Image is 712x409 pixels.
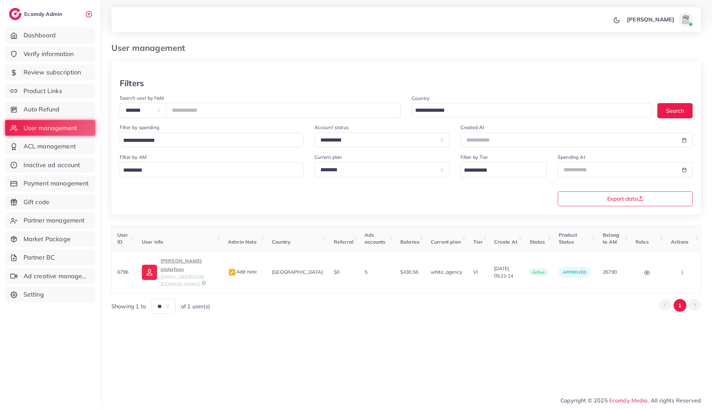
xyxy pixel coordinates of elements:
a: Verify information [5,46,95,62]
h3: User management [111,43,191,53]
a: [PERSON_NAME]avatar [623,12,695,26]
div: Search for option [120,162,303,177]
span: Partner BC [24,253,55,262]
span: approved [563,270,586,275]
span: Belong to AM [603,232,619,245]
span: Payment management [24,179,89,188]
span: Roles [636,239,649,245]
span: Gift code [24,198,49,207]
h2: Ecomdy Admin [24,11,64,17]
span: Auto Refund [24,105,60,114]
h3: Filters [120,78,144,88]
input: Search for option [121,135,294,146]
label: Account status [314,124,349,131]
span: [DATE] 05:21:14 [494,265,519,279]
span: Balance [400,239,420,245]
span: $430.56 [400,269,418,275]
span: Showing 1 to [111,302,146,310]
span: Admin Note [228,239,257,245]
button: Go to page 1 [674,299,686,312]
a: ACL management [5,138,95,154]
span: User management [24,124,77,133]
span: User info [142,239,163,245]
img: 9CAL8B2pu8EFxCJHYAAAAldEVYdGRhdGU6Y3JlYXRlADIwMjItMTItMDlUMDQ6NTg6MzkrMDA6MDBXSlgLAAAAJXRFWHRkYXR... [201,281,206,285]
a: Auto Refund [5,101,95,117]
span: Country [272,239,291,245]
a: Partner management [5,212,95,228]
p: [PERSON_NAME] alshafeay [161,257,217,273]
div: Search for option [460,162,547,177]
label: Filter by AM [120,154,147,161]
span: 5 [365,269,367,275]
div: Search for option [412,103,652,117]
span: VI [473,269,478,275]
span: active [530,269,548,276]
a: Partner BC [5,249,95,265]
span: Market Package [24,235,71,244]
span: Review subscription [24,68,81,77]
img: avatar [679,12,693,26]
span: 6796 [117,269,129,275]
a: Inactive ad account [5,157,95,173]
a: Gift code [5,194,95,210]
a: [PERSON_NAME] alshafeay[EMAIL_ADDRESS][DOMAIN_NAME] [142,257,217,288]
span: User ID [117,232,128,245]
a: logoEcomdy Admin [9,8,64,20]
button: Export data [558,191,693,206]
span: Partner management [24,216,85,225]
p: [PERSON_NAME] [627,15,674,24]
span: of 1 user(s) [181,302,210,310]
span: Add note [228,269,257,275]
a: Setting [5,287,95,302]
label: Current plan [314,154,342,161]
input: Search for option [121,165,294,176]
input: Search for option [462,165,538,176]
ul: Pagination [659,299,701,312]
a: User management [5,120,95,136]
span: , All rights Reserved [648,396,701,405]
label: Country [412,95,429,102]
input: Search for option [413,105,643,116]
span: Tier [473,239,483,245]
span: [GEOGRAPHIC_DATA] [272,269,323,275]
span: Ad creative management [24,272,90,281]
span: Referral [334,239,354,245]
span: 26790 [603,269,617,275]
div: Search for option [120,133,303,147]
span: Copyright © 2025 [560,396,701,405]
span: Setting [24,290,44,299]
a: Review subscription [5,64,95,80]
span: Actions [671,239,688,245]
a: Dashboard [5,27,95,43]
a: Ad creative management [5,268,95,284]
span: Export data [607,196,643,201]
label: Created At [460,124,485,131]
span: Create At [494,239,517,245]
span: Product Status [559,232,577,245]
span: Verify information [24,49,74,58]
a: Payment management [5,175,95,191]
label: Search user by field [120,94,164,101]
span: Dashboard [24,31,56,40]
label: Filter by spending [120,124,159,131]
label: Spending At [558,154,585,161]
button: Search [657,103,693,118]
img: logo [9,8,21,20]
img: ic-user-info.36bf1079.svg [142,265,157,280]
label: Filter by Tier [460,154,488,161]
a: Product Links [5,83,95,99]
span: Ads accounts [365,232,385,245]
span: Product Links [24,87,62,96]
span: white_agency [431,269,462,275]
span: Inactive ad account [24,161,80,170]
a: Market Package [5,231,95,247]
img: admin_note.cdd0b510.svg [228,268,236,276]
span: $0 [334,269,339,275]
span: ACL management [24,142,76,151]
span: Status [530,239,545,245]
span: Current plan [431,239,461,245]
span: [EMAIL_ADDRESS][DOMAIN_NAME] [161,274,204,287]
a: Ecomdy Media [609,397,648,404]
